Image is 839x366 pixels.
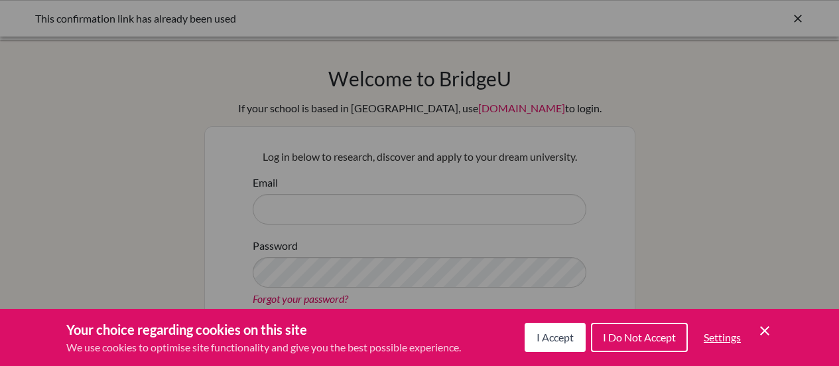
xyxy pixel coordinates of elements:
[537,331,574,343] span: I Accept
[591,323,688,352] button: I Do Not Accept
[525,323,586,352] button: I Accept
[704,331,741,343] span: Settings
[66,339,461,355] p: We use cookies to optimise site functionality and give you the best possible experience.
[603,331,676,343] span: I Do Not Accept
[693,324,751,351] button: Settings
[66,320,461,339] h3: Your choice regarding cookies on this site
[757,323,773,339] button: Save and close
